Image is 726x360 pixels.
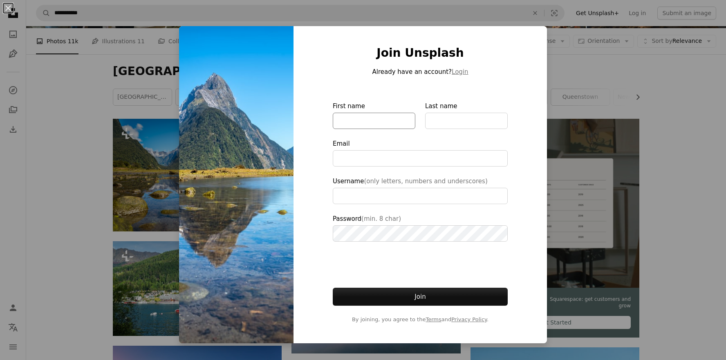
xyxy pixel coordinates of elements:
span: (only letters, numbers and underscores) [364,178,487,185]
h1: Join Unsplash [333,46,508,60]
img: premium_photo-1661962302792-4b05d3e08513 [179,26,294,343]
input: Password(min. 8 char) [333,225,508,242]
a: Terms [426,316,441,322]
input: Last name [425,113,508,129]
button: Login [452,67,468,77]
input: Username(only letters, numbers and underscores) [333,188,508,204]
span: (min. 8 char) [361,215,401,222]
input: First name [333,113,415,129]
button: Join [333,288,508,306]
label: Last name [425,101,508,129]
input: Email [333,150,508,167]
label: First name [333,101,415,129]
p: Already have an account? [333,67,508,77]
label: Email [333,139,508,167]
a: Privacy Policy [451,316,487,322]
label: Password [333,214,508,242]
span: By joining, you agree to the and . [333,316,508,324]
label: Username [333,176,508,204]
